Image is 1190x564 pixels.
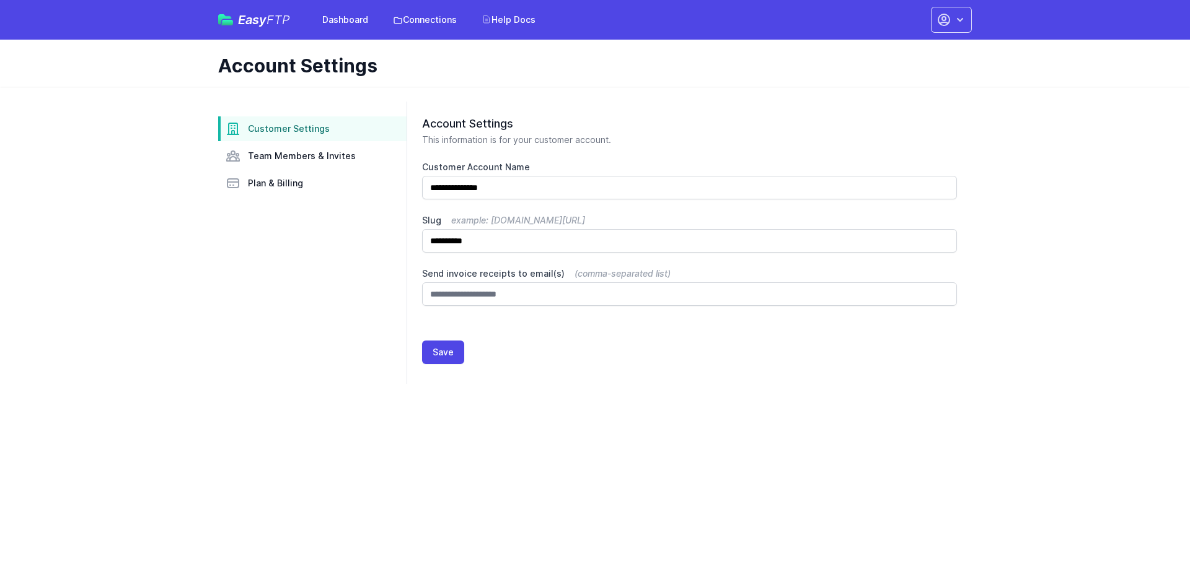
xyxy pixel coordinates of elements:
[248,150,356,162] span: Team Members & Invites
[474,9,543,31] a: Help Docs
[218,144,407,168] a: Team Members & Invites
[218,54,962,77] h1: Account Settings
[248,123,330,135] span: Customer Settings
[422,161,957,173] label: Customer Account Name
[422,341,464,364] button: Save
[267,12,290,27] span: FTP
[315,9,376,31] a: Dashboard
[451,215,585,225] span: example: [DOMAIN_NAME][URL]
[218,116,407,141] a: Customer Settings
[422,134,957,146] p: This information is for your customer account.
[422,116,957,131] h2: Account Settings
[218,171,407,196] a: Plan & Billing
[422,214,957,227] label: Slug
[422,267,957,280] label: Send invoice receipts to email(s)
[218,14,233,25] img: easyftp_logo.png
[218,14,290,26] a: EasyFTP
[238,14,290,26] span: Easy
[575,268,671,279] span: (comma-separated list)
[386,9,464,31] a: Connections
[248,177,303,189] span: Plan & Billing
